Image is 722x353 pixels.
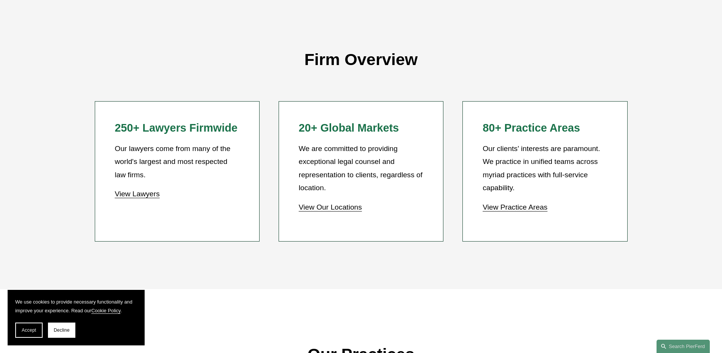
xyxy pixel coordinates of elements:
a: Search this site [657,340,710,353]
p: We use cookies to provide necessary functionality and improve your experience. Read our . [15,297,137,315]
span: Accept [22,328,36,333]
p: Our clients’ interests are paramount. We practice in unified teams across myriad practices with f... [483,142,607,195]
p: Our lawyers come from many of the world's largest and most respected law firms. [115,142,239,182]
p: We are committed to providing exceptional legal counsel and representation to clients, regardless... [299,142,423,195]
a: View Practice Areas [483,203,547,211]
p: Firm Overview [95,45,628,75]
span: Decline [54,328,70,333]
a: View Our Locations [299,203,362,211]
h2: 250+ Lawyers Firmwide [115,121,239,135]
button: Decline [48,323,75,338]
a: View Lawyers [115,190,159,198]
button: Accept [15,323,43,338]
h2: 20+ Global Markets [299,121,423,135]
h2: 80+ Practice Areas [483,121,607,135]
section: Cookie banner [8,290,145,345]
a: Cookie Policy [91,308,121,313]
